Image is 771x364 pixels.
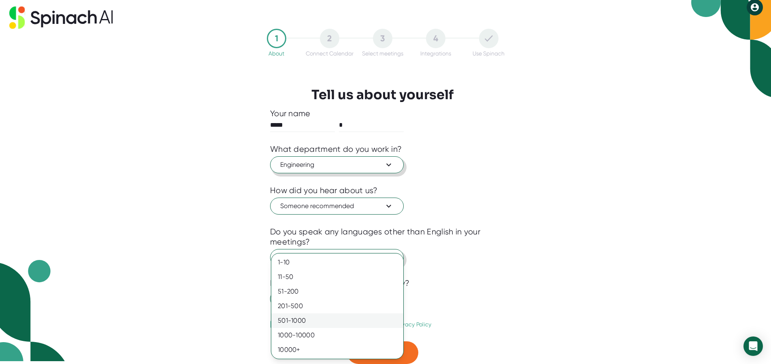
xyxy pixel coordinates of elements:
[271,270,403,284] div: 11-50
[271,255,403,270] div: 1-10
[271,313,403,328] div: 501-1000
[271,299,403,313] div: 201-500
[743,336,763,356] div: Open Intercom Messenger
[271,343,403,357] div: 10000+
[271,284,403,299] div: 51-200
[271,328,403,343] div: 1000-10000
